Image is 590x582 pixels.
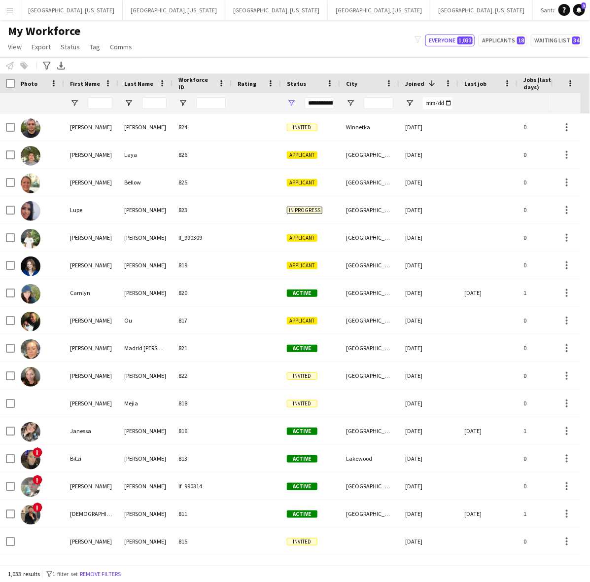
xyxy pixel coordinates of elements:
[346,80,357,87] span: City
[21,450,40,470] img: Bitzi Fansler
[340,196,399,223] div: [GEOGRAPHIC_DATA]
[340,473,399,500] div: [GEOGRAPHIC_DATA]
[582,2,586,9] span: 3
[430,0,533,20] button: [GEOGRAPHIC_DATA], [US_STATE]
[118,445,173,472] div: [PERSON_NAME]
[518,417,582,444] div: 1
[287,207,322,214] span: In progress
[458,417,518,444] div: [DATE]
[399,141,458,168] div: [DATE]
[399,196,458,223] div: [DATE]
[70,99,79,108] button: Open Filter Menu
[21,146,40,166] img: Flavio Laya
[21,118,40,138] img: Daniel Rosales
[64,252,118,279] div: [PERSON_NAME]
[287,510,317,518] span: Active
[225,0,328,20] button: [GEOGRAPHIC_DATA], [US_STATE]
[173,417,232,444] div: 816
[518,224,582,251] div: 0
[86,40,104,53] a: Tag
[118,196,173,223] div: [PERSON_NAME]
[340,279,399,306] div: [GEOGRAPHIC_DATA]
[287,290,317,297] span: Active
[21,284,40,304] img: Camlyn Bowen
[118,390,173,417] div: Mejia
[21,477,40,497] img: Cameron Finn
[346,99,355,108] button: Open Filter Menu
[340,169,399,196] div: [GEOGRAPHIC_DATA]
[178,76,214,91] span: Workforce ID
[173,279,232,306] div: 820
[110,42,132,51] span: Comms
[118,279,173,306] div: [PERSON_NAME]
[518,528,582,555] div: 0
[287,124,317,131] span: Invited
[173,445,232,472] div: 813
[21,201,40,221] img: Lupe kimball
[399,307,458,334] div: [DATE]
[287,372,317,380] span: Invited
[518,141,582,168] div: 0
[52,570,78,578] span: 1 filter set
[399,169,458,196] div: [DATE]
[118,224,173,251] div: [PERSON_NAME]
[118,473,173,500] div: [PERSON_NAME]
[173,169,232,196] div: 825
[124,99,133,108] button: Open Filter Menu
[457,36,473,44] span: 1,033
[518,390,582,417] div: 0
[518,113,582,141] div: 0
[423,97,452,109] input: Joined Filter Input
[118,141,173,168] div: Laya
[287,345,317,352] span: Active
[523,76,564,91] span: Jobs (last 90 days)
[173,528,232,555] div: 815
[405,99,414,108] button: Open Filter Menu
[90,42,100,51] span: Tag
[458,279,518,306] div: [DATE]
[33,447,42,457] span: !
[479,35,527,46] button: Applicants18
[573,4,585,16] a: 3
[173,500,232,527] div: 811
[287,234,317,242] span: Applicant
[106,40,136,53] a: Comms
[57,40,84,53] a: Status
[118,334,173,362] div: Madrid [PERSON_NAME]
[118,362,173,389] div: [PERSON_NAME]
[64,362,118,389] div: [PERSON_NAME]
[8,24,80,38] span: My Workforce
[238,80,256,87] span: Rating
[64,113,118,141] div: [PERSON_NAME]
[21,312,40,331] img: Davis Ou
[173,224,232,251] div: lf_990309
[287,80,306,87] span: Status
[458,500,518,527] div: [DATE]
[4,40,26,53] a: View
[287,151,317,159] span: Applicant
[173,362,232,389] div: 822
[518,307,582,334] div: 0
[118,500,173,527] div: [PERSON_NAME]
[531,35,582,46] button: Waiting list34
[173,334,232,362] div: 821
[124,80,153,87] span: Last Name
[64,445,118,472] div: Bitzi
[287,400,317,407] span: Invited
[399,445,458,472] div: [DATE]
[425,35,475,46] button: Everyone1,033
[399,417,458,444] div: [DATE]
[399,279,458,306] div: [DATE]
[287,317,317,325] span: Applicant
[340,417,399,444] div: [GEOGRAPHIC_DATA]
[399,500,458,527] div: [DATE]
[118,307,173,334] div: Ou
[70,80,100,87] span: First Name
[28,40,55,53] a: Export
[64,279,118,306] div: Camlyn
[340,500,399,527] div: [GEOGRAPHIC_DATA]
[64,141,118,168] div: [PERSON_NAME]
[399,334,458,362] div: [DATE]
[340,224,399,251] div: [GEOGRAPHIC_DATA]
[340,252,399,279] div: [GEOGRAPHIC_DATA]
